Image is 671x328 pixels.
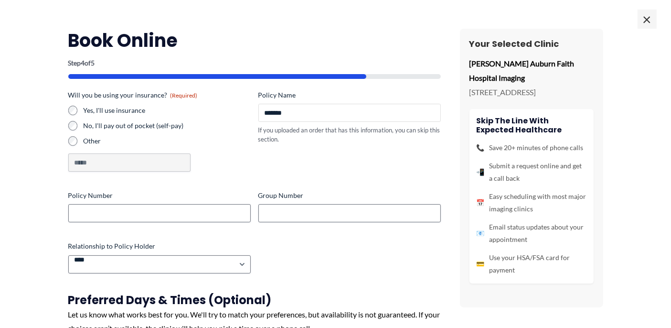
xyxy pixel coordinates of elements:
[477,142,586,154] li: Save 20+ minutes of phone calls
[477,142,485,154] span: 📞
[68,60,441,66] p: Step of
[68,29,441,52] h2: Book Online
[84,136,251,146] label: Other
[68,241,251,251] label: Relationship to Policy Holder
[469,56,594,85] p: [PERSON_NAME] Auburn Faith Hospital Imaging
[81,59,85,67] span: 4
[91,59,95,67] span: 5
[68,90,198,100] legend: Will you be using your insurance?
[84,106,251,115] label: Yes, I'll use insurance
[68,293,441,307] h3: Preferred Days & Times (Optional)
[477,166,485,178] span: 📲
[258,191,441,200] label: Group Number
[170,92,198,99] span: (Required)
[477,190,586,215] li: Easy scheduling with most major imaging clinics
[477,197,485,209] span: 📅
[477,251,586,276] li: Use your HSA/FSA card for payment
[638,10,657,29] span: ×
[68,191,251,200] label: Policy Number
[477,116,586,134] h4: Skip the line with Expected Healthcare
[68,153,191,172] input: Other Choice, please specify
[477,160,586,185] li: Submit a request online and get a call back
[258,90,441,100] label: Policy Name
[477,227,485,240] span: 📧
[84,121,251,131] label: No, I'll pay out of pocket (self-pay)
[477,221,586,246] li: Email status updates about your appointment
[469,85,594,99] p: [STREET_ADDRESS]
[258,126,441,143] div: If you uploaded an order that has this information, you can skip this section.
[477,258,485,270] span: 💳
[469,38,594,49] h3: Your Selected Clinic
